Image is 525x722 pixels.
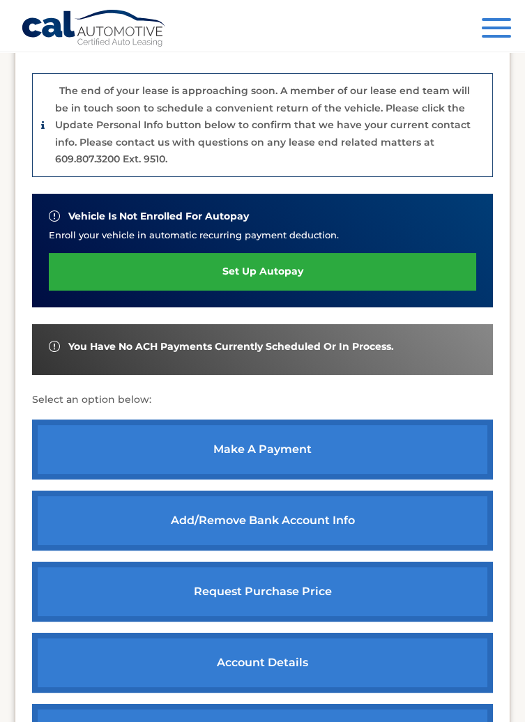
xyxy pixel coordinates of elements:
span: vehicle is not enrolled for autopay [68,210,249,222]
a: request purchase price [32,562,493,622]
a: Add/Remove bank account info [32,491,493,551]
a: set up autopay [49,253,476,290]
img: alert-white.svg [49,210,60,222]
p: Enroll your vehicle in automatic recurring payment deduction. [49,228,476,242]
p: Select an option below: [32,392,493,408]
span: You have no ACH payments currently scheduled or in process. [68,341,394,353]
img: alert-white.svg [49,341,60,352]
a: Cal Automotive [21,9,167,49]
a: make a payment [32,420,493,479]
button: Menu [482,18,511,41]
a: account details [32,633,493,693]
p: The end of your lease is approaching soon. A member of our lease end team will be in touch soon t... [55,84,471,165]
